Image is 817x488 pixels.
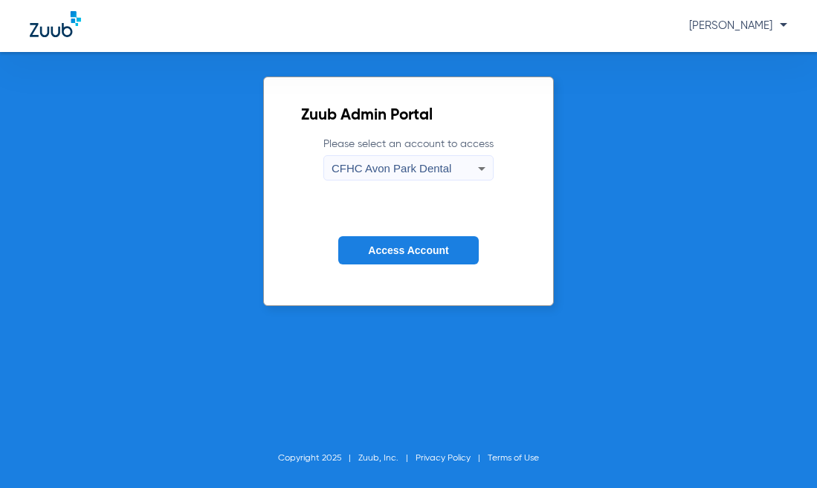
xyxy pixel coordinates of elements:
label: Please select an account to access [323,137,494,180]
a: Privacy Policy [416,454,471,463]
img: Zuub Logo [30,11,81,37]
a: Terms of Use [488,454,539,463]
li: Copyright 2025 [278,451,358,466]
span: CFHC Avon Park Dental [332,162,451,175]
span: Access Account [368,244,448,256]
button: Access Account [338,236,478,265]
span: [PERSON_NAME] [689,20,787,31]
li: Zuub, Inc. [358,451,416,466]
h2: Zuub Admin Portal [301,108,516,123]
